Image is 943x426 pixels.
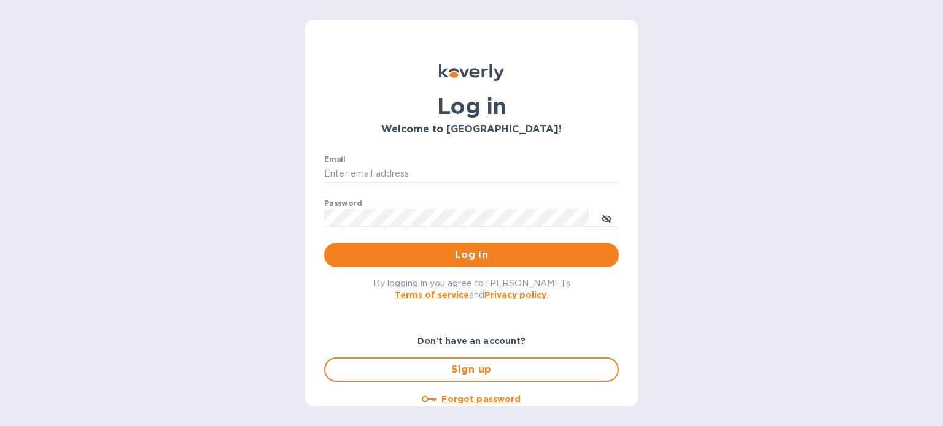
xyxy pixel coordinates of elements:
[324,200,362,207] label: Password
[324,243,619,267] button: Log in
[395,290,469,300] a: Terms of service
[335,362,608,377] span: Sign up
[484,290,546,300] a: Privacy policy
[439,64,504,81] img: Koverly
[373,278,570,300] span: By logging in you agree to [PERSON_NAME]'s and .
[334,248,609,262] span: Log in
[324,165,619,183] input: Enter email address
[441,394,521,404] u: Forgot password
[324,156,346,163] label: Email
[324,93,619,119] h1: Log in
[324,124,619,135] h3: Welcome to [GEOGRAPHIC_DATA]!
[324,357,619,382] button: Sign up
[417,336,526,346] b: Don't have an account?
[594,205,619,230] button: toggle password visibility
